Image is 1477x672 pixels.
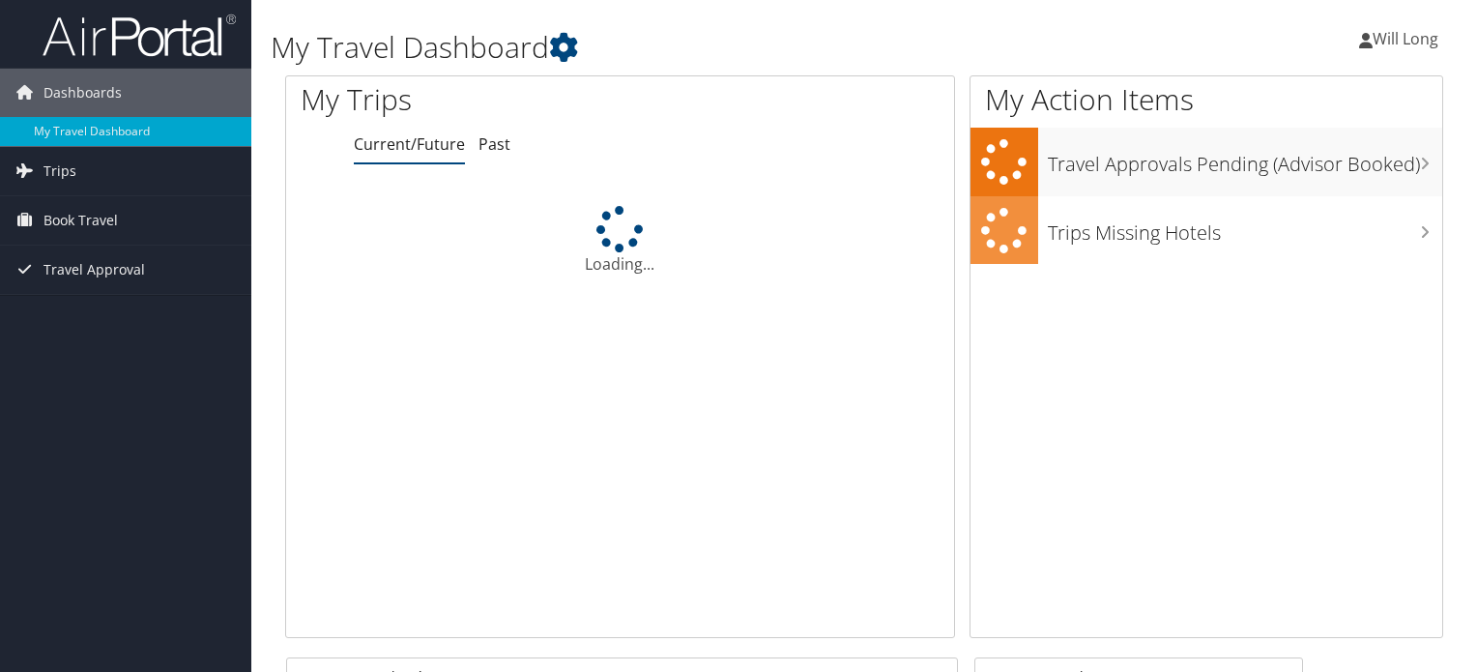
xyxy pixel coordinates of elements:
[43,147,76,195] span: Trips
[1048,141,1442,178] h3: Travel Approvals Pending (Advisor Booked)
[970,196,1442,265] a: Trips Missing Hotels
[354,133,465,155] a: Current/Future
[301,79,661,120] h1: My Trips
[271,27,1062,68] h1: My Travel Dashboard
[1048,210,1442,247] h3: Trips Missing Hotels
[43,13,236,58] img: airportal-logo.png
[1359,10,1458,68] a: Will Long
[43,246,145,294] span: Travel Approval
[970,128,1442,196] a: Travel Approvals Pending (Advisor Booked)
[478,133,510,155] a: Past
[970,79,1442,120] h1: My Action Items
[43,196,118,245] span: Book Travel
[1373,28,1438,49] span: Will Long
[286,206,954,276] div: Loading...
[43,69,122,117] span: Dashboards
